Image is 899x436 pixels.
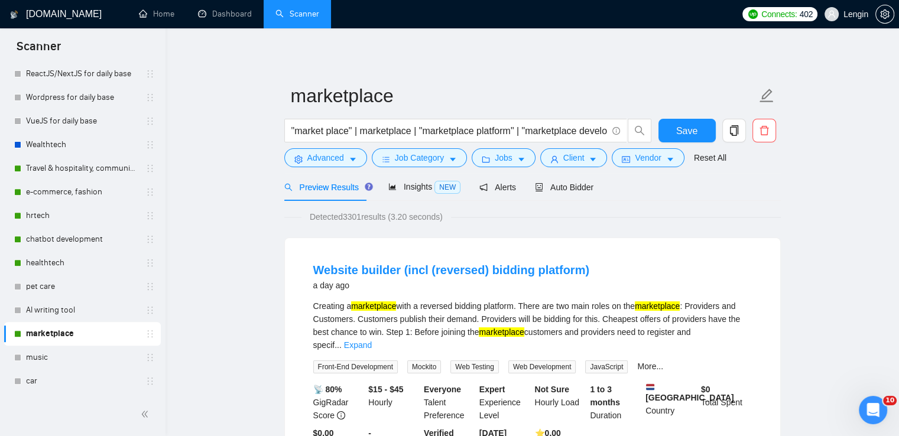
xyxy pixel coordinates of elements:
[307,151,344,164] span: Advanced
[424,385,461,394] b: Everyone
[145,187,155,197] span: holder
[26,204,138,227] a: hrtech
[759,88,774,103] span: edit
[628,125,651,136] span: search
[284,183,369,192] span: Preview Results
[145,258,155,268] span: holder
[723,125,745,136] span: copy
[658,119,716,142] button: Save
[508,360,576,373] span: Web Development
[482,155,490,164] span: folder
[349,155,357,164] span: caret-down
[26,62,138,86] a: ReactJS/NextJS for daily base
[26,369,138,393] a: car
[145,116,155,126] span: holder
[26,109,138,133] a: VueJS for daily base
[335,340,342,350] span: ...
[344,340,372,350] a: Expand
[535,183,593,192] span: Auto Bidder
[628,119,651,142] button: search
[479,183,488,191] span: notification
[313,263,589,276] a: Website builder (incl (reversed) bidding platform)
[589,155,597,164] span: caret-down
[535,385,569,394] b: Not Sure
[351,301,396,311] mark: marketplace
[479,327,524,337] mark: marketplace
[585,360,628,373] span: JavaScript
[26,346,138,369] a: music
[26,275,138,298] a: pet care
[337,411,345,419] span: info-circle
[145,235,155,244] span: holder
[550,155,559,164] span: user
[876,9,894,19] span: setting
[198,9,252,19] a: dashboardDashboard
[291,123,607,138] input: Search Freelance Jobs...
[637,362,663,371] a: More...
[533,383,588,422] div: Hourly Load
[145,329,155,339] span: holder
[313,278,589,292] div: a day ago
[26,227,138,251] a: chatbot development
[26,133,138,157] a: Wealthtech
[761,8,797,21] span: Connects:
[313,300,752,352] div: Creating a with a reversed bidding platform. There are two main roles on the : Providers and Cust...
[612,127,620,135] span: info-circle
[645,383,734,402] b: [GEOGRAPHIC_DATA]
[883,396,897,405] span: 10
[622,155,630,164] span: idcard
[7,38,70,63] span: Scanner
[284,148,367,167] button: settingAdvancedcaret-down
[294,155,303,164] span: setting
[434,181,460,194] span: NEW
[588,383,643,422] div: Duration
[753,125,775,136] span: delete
[388,182,460,191] span: Insights
[10,5,18,24] img: logo
[407,360,441,373] span: Mockito
[699,383,754,422] div: Total Spent
[495,151,512,164] span: Jobs
[799,8,812,21] span: 402
[590,385,620,407] b: 1 to 3 months
[517,155,525,164] span: caret-down
[388,183,397,191] span: area-chart
[875,5,894,24] button: setting
[141,408,152,420] span: double-left
[421,383,477,422] div: Talent Preference
[722,119,746,142] button: copy
[26,298,138,322] a: AI writing tool
[859,396,887,424] iframe: Intercom live chat
[313,360,398,373] span: Front-End Development
[479,385,505,394] b: Expert
[311,383,366,422] div: GigRadar Score
[635,301,680,311] mark: marketplace
[313,385,342,394] b: 📡 80%
[635,151,661,164] span: Vendor
[26,86,138,109] a: Wordpress for daily base
[145,69,155,79] span: holder
[540,148,608,167] button: userClientcaret-down
[372,148,467,167] button: barsJob Categorycaret-down
[275,9,319,19] a: searchScanner
[563,151,585,164] span: Client
[26,180,138,204] a: e-commerce, fashion
[145,164,155,173] span: holder
[676,123,697,138] span: Save
[748,9,758,19] img: upwork-logo.png
[701,385,710,394] b: $ 0
[301,210,451,223] span: Detected 3301 results (3.20 seconds)
[472,148,535,167] button: folderJobscaret-down
[875,9,894,19] a: setting
[666,155,674,164] span: caret-down
[145,93,155,102] span: holder
[26,322,138,346] a: marketplace
[479,183,516,192] span: Alerts
[26,157,138,180] a: Travel & hospitality, community & social networking, entertainment, event management
[612,148,684,167] button: idcardVendorcaret-down
[382,155,390,164] span: bars
[477,383,533,422] div: Experience Level
[291,81,757,110] input: Scanner name...
[284,183,293,191] span: search
[395,151,444,164] span: Job Category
